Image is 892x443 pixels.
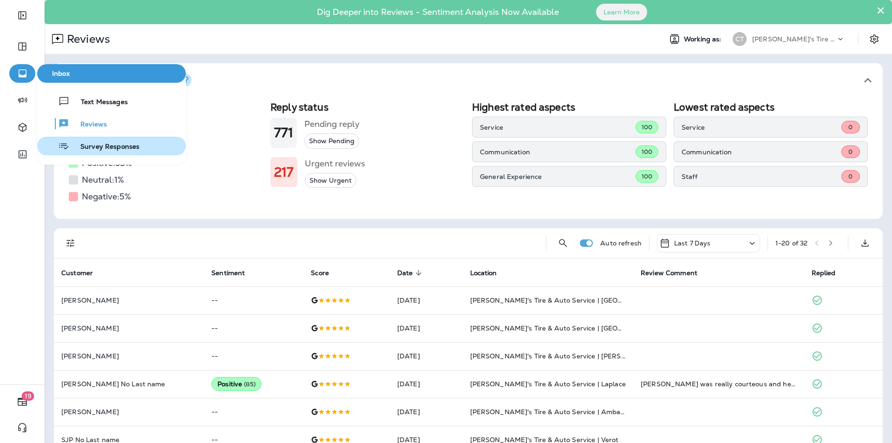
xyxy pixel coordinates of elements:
span: ( 85 ) [244,380,256,388]
p: [PERSON_NAME] [61,352,197,360]
p: Service [682,124,841,131]
p: Staff [682,173,841,180]
span: Location [470,269,497,277]
span: Text Messages [70,98,128,107]
div: Guy was really courteous and helpful! We have been going to them for years and always get great s... [641,379,797,389]
button: Survey Responses [37,137,186,155]
span: Review Comment [641,269,697,277]
p: Dig Deeper into Reviews - Sentiment Analysis Now Available [290,11,586,13]
span: Survey Responses [69,143,139,152]
button: Inbox [37,64,186,83]
button: Settings [866,31,883,47]
span: Working as: [684,35,723,43]
span: Date [397,269,413,277]
button: Search Reviews [554,234,572,252]
span: 0 [848,123,853,131]
span: Inbox [41,70,182,78]
h1: 771 [274,125,293,140]
p: [PERSON_NAME]'s Tire & Auto [752,35,836,43]
h1: 217 [274,165,294,180]
h5: Urgent reviews [305,156,365,171]
span: 0 [848,148,853,156]
span: 100 [642,123,652,131]
button: Text Messages [37,92,186,111]
div: Positive [211,377,262,391]
span: 0 [848,172,853,180]
p: [PERSON_NAME] [61,297,197,304]
div: 1 - 20 of 32 [775,239,807,247]
td: -- [204,342,303,370]
button: Export as CSV [856,234,874,252]
button: Reviews [37,114,186,133]
h5: Pending reply [304,117,360,132]
td: [DATE] [390,398,463,426]
p: Reviews [63,32,110,46]
p: [PERSON_NAME] [61,324,197,332]
p: Auto refresh [600,239,642,247]
h2: Reply status [270,101,465,113]
span: Customer [61,269,93,277]
span: 100 [642,172,652,180]
span: Replied [812,269,836,277]
span: Sentiment [211,269,245,277]
td: -- [204,314,303,342]
td: -- [204,398,303,426]
h2: Lowest rated aspects [674,101,868,113]
button: Show Pending [304,133,359,149]
span: [PERSON_NAME]'s Tire & Auto Service | Laplace [470,380,626,388]
span: 19 [22,391,34,401]
td: [DATE] [390,342,463,370]
span: [PERSON_NAME]'s Tire & Auto Service | [GEOGRAPHIC_DATA] [470,324,674,332]
h5: Negative: 5 % [82,189,131,204]
td: -- [204,286,303,314]
button: Filters [61,234,80,252]
td: [DATE] [390,314,463,342]
p: General Experience [480,173,636,180]
td: [DATE] [390,370,463,398]
button: Learn More [596,4,647,20]
span: Score [311,269,329,277]
p: Communication [682,148,841,156]
h2: Highest rated aspects [472,101,666,113]
button: Close [876,3,885,18]
span: [PERSON_NAME]'s Tire & Auto Service | [PERSON_NAME] [470,352,659,360]
p: Communication [480,148,636,156]
span: [PERSON_NAME]'s Tire & Auto Service | [GEOGRAPHIC_DATA] [470,296,674,304]
p: [PERSON_NAME] [61,408,197,416]
h5: Neutral: 1 % [82,172,124,187]
div: CT [733,32,747,46]
span: 100 [642,148,652,156]
td: [DATE] [390,286,463,314]
p: Service [480,124,636,131]
button: Expand Sidebar [9,6,35,25]
span: [PERSON_NAME]'s Tire & Auto Service | Ambassador [470,408,642,416]
p: [PERSON_NAME] No Last name [61,380,197,388]
button: Show Urgent [305,173,356,188]
span: Reviews [69,120,107,129]
p: Last 7 Days [674,239,711,247]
